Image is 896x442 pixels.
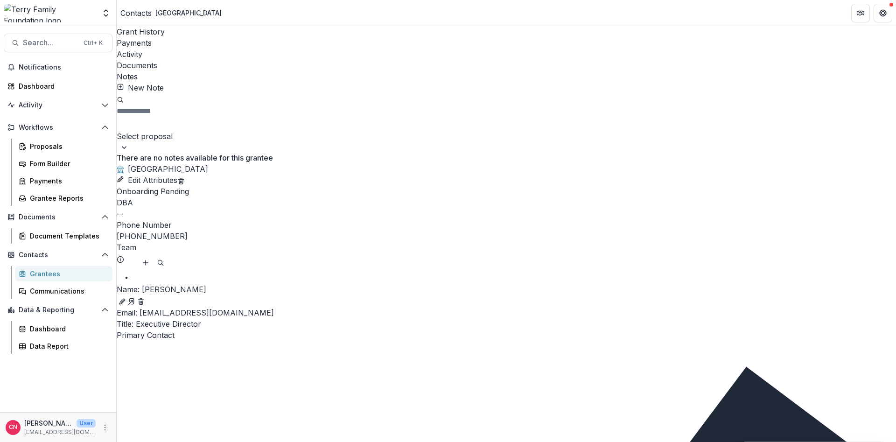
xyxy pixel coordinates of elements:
button: Open Contacts [4,247,112,262]
button: More [99,422,111,433]
p: [PERSON_NAME] [117,284,896,295]
span: Contacts [19,251,98,259]
span: Primary Contact [117,330,175,340]
span: DBA [117,197,133,208]
span: Name : [117,285,140,294]
span: Workflows [19,124,98,132]
a: Proposals [15,139,112,154]
span: Search... [23,38,78,47]
a: Email: [EMAIL_ADDRESS][DOMAIN_NAME] [117,308,274,317]
h2: [GEOGRAPHIC_DATA] [128,163,208,175]
div: Payments [30,176,105,186]
span: Onboarding Pending [117,187,189,196]
p: There are no notes available for this grantee [117,152,896,163]
p: [EMAIL_ADDRESS][DOMAIN_NAME] [24,428,96,436]
div: Grantees [30,269,105,279]
div: Data Report [30,341,105,351]
div: Select proposal [117,131,534,142]
p: Team [117,242,136,253]
span: Documents [19,213,98,221]
a: Payments [15,173,112,189]
div: [PHONE_NUMBER] [117,231,896,242]
button: Open Activity [4,98,112,112]
button: Search [155,257,166,268]
p: [PERSON_NAME] [24,418,73,428]
span: Phone Number [117,219,172,231]
div: [GEOGRAPHIC_DATA] [155,8,222,18]
a: Grant History [117,26,896,37]
a: Go to contact [128,296,135,305]
img: Terry Family Foundation logo [4,4,96,22]
a: Dashboard [15,321,112,337]
button: Open entity switcher [99,4,112,22]
div: Grantee Reports [30,193,105,203]
button: Edit [117,296,128,307]
div: Proposals [30,141,105,151]
button: Deletes [135,296,147,307]
button: Partners [851,4,870,22]
button: Add [140,257,151,268]
button: Edit Attributes [117,175,177,186]
button: Open Workflows [4,120,112,135]
button: Notifications [4,60,112,75]
a: Data Report [15,338,112,354]
div: Dashboard [30,324,105,334]
div: Form Builder [30,159,105,168]
a: Grantee Reports [15,190,112,206]
button: Get Help [874,4,892,22]
div: Document Templates [30,231,105,241]
nav: breadcrumb [120,6,225,20]
a: Payments [117,37,896,49]
p: Executive Director [117,318,896,330]
a: Grantees [15,266,112,281]
button: Open Data & Reporting [4,302,112,317]
div: -- [117,208,896,219]
div: Communications [30,286,105,296]
a: Document Templates [15,228,112,244]
a: Name: [PERSON_NAME] [117,284,896,295]
a: Contacts [120,7,152,19]
button: Delete [177,175,185,186]
a: Dashboard [4,78,112,94]
a: Documents [117,60,896,71]
span: Notifications [19,63,109,71]
button: Search... [4,34,112,52]
p: User [77,419,96,428]
a: Notes [117,71,896,82]
span: Title : [117,319,133,329]
span: Activity [19,101,98,109]
button: Open Documents [4,210,112,225]
div: Ctrl + K [82,38,105,48]
div: Dashboard [19,81,105,91]
span: Data & Reporting [19,306,98,314]
a: Activity [117,49,896,60]
button: New Note [117,82,164,93]
div: Carol Nieves [9,424,17,430]
a: Form Builder [15,156,112,171]
a: Communications [15,283,112,299]
span: Email: [117,308,137,317]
